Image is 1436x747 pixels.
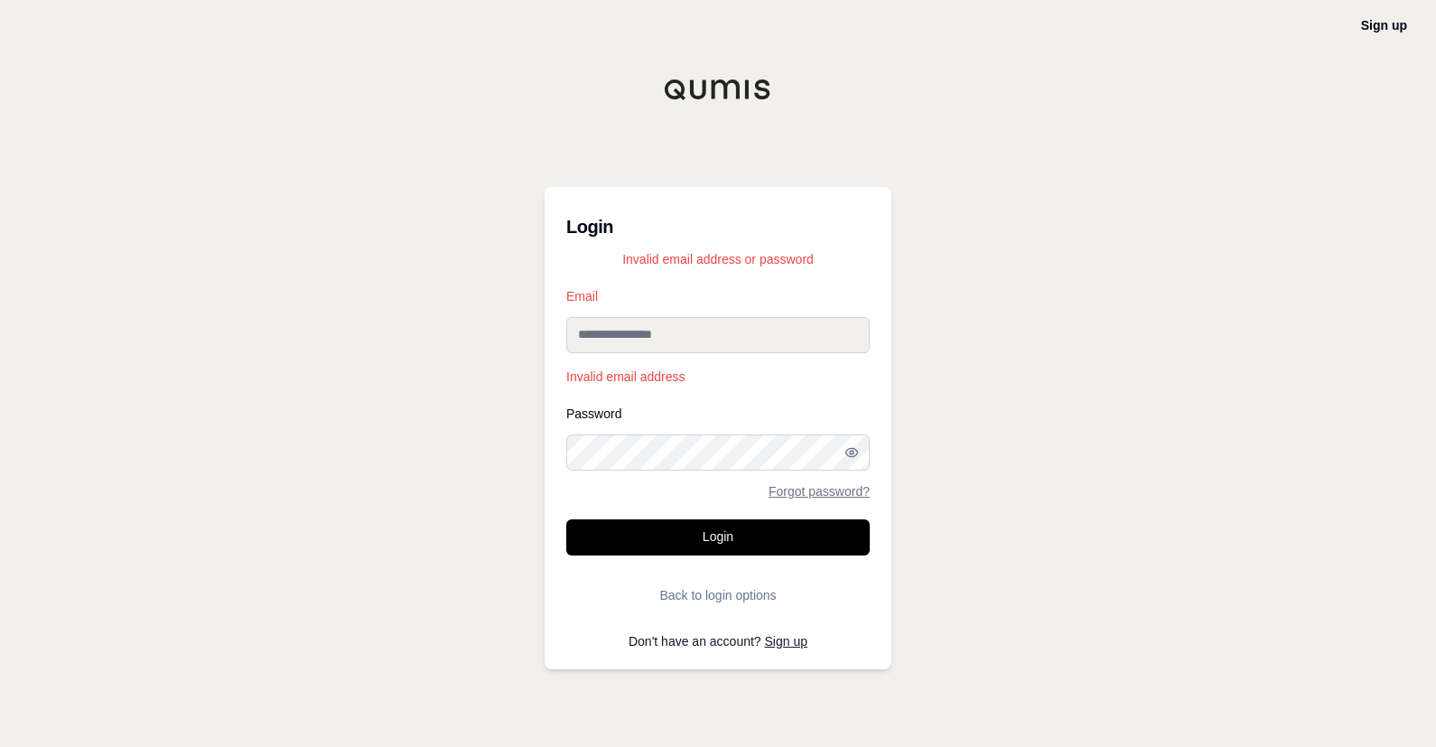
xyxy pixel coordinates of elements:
h3: Login [566,209,870,245]
label: Email [566,290,870,303]
p: Invalid email address [566,368,870,386]
img: Qumis [664,79,772,100]
button: Back to login options [566,577,870,613]
p: Invalid email address or password [566,250,870,268]
a: Forgot password? [769,485,870,498]
a: Sign up [765,634,807,649]
p: Don't have an account? [566,635,870,648]
a: Sign up [1361,18,1407,33]
button: Login [566,519,870,556]
label: Password [566,407,870,420]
